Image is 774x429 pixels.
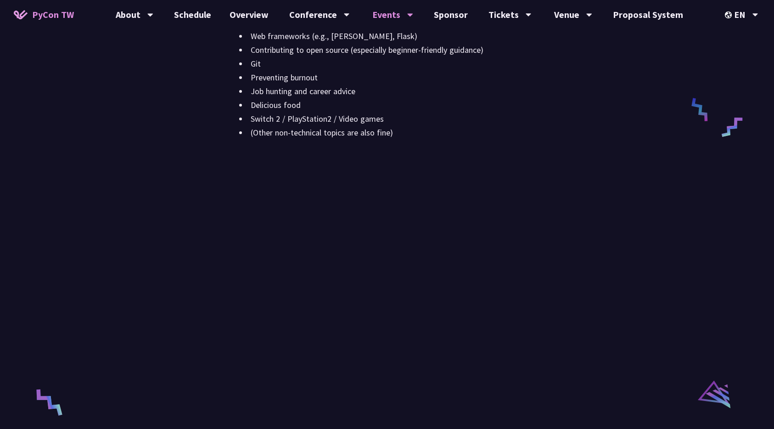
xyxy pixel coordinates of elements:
[32,8,74,22] span: PyCon TW
[725,11,734,18] img: Locale Icon
[239,112,626,126] li: Switch 2 / PlayStation2 / Video games
[239,71,626,85] li: Preventing burnout
[239,85,626,98] li: Job hunting and career advice
[239,126,626,140] li: (Other non-technical topics are also fine)
[239,57,626,71] li: Git
[5,3,83,26] a: PyCon TW
[239,43,626,57] li: Contributing to open source (especially beginner-friendly guidance)
[14,10,28,19] img: Home icon of PyCon TW 2025
[239,29,626,43] li: Web frameworks (e.g., [PERSON_NAME], Flask)
[239,98,626,112] li: Delicious food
